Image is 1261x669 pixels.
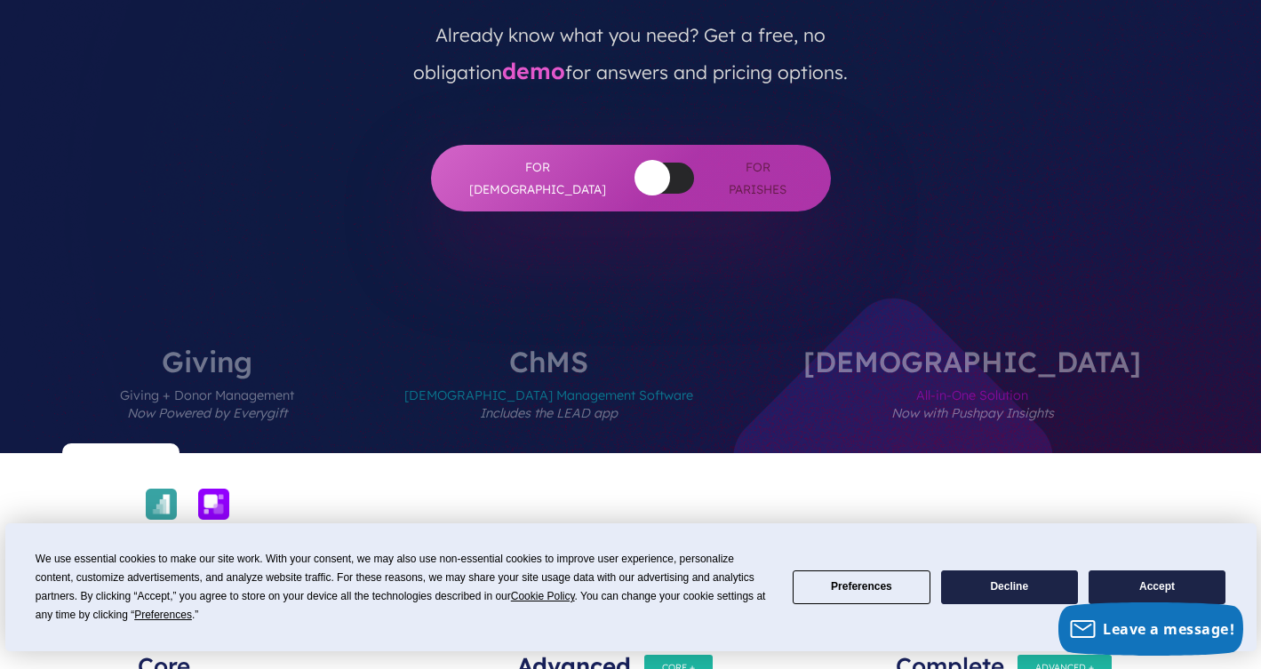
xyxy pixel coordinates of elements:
div: Cookie Consent Prompt [5,523,1257,651]
em: Includes the LEAD app [480,405,618,421]
img: icon_apps-bckgrnd-600x600-1.png [198,489,229,520]
label: Giving [67,347,347,453]
label: [DEMOGRAPHIC_DATA] [750,347,1194,453]
span: Preferences [134,609,192,621]
span: All-in-One Solution [803,376,1141,453]
em: Now with Pushpay Insights [891,405,1054,421]
span: For [DEMOGRAPHIC_DATA] [467,156,609,200]
div: We use essential cookies to make our site work. With your consent, we may also use non-essential ... [36,550,771,625]
p: Already know what you need? Get a free, no obligation for answers and pricing options. [376,1,886,92]
button: Preferences [793,570,930,605]
span: Leave a message! [1103,619,1234,639]
button: Decline [941,570,1078,605]
span: Cookie Policy [511,590,575,602]
em: Now Powered by Everygift [127,405,287,421]
span: Giving [145,520,179,538]
span: Giving + Donor Management [120,376,294,453]
label: ChMS [351,347,746,453]
img: icon_giving-bckgrnd-600x600-1.png [146,489,177,520]
span: [DEMOGRAPHIC_DATA] Management Software [404,376,693,453]
a: demo [502,57,565,84]
button: Leave a message! [1058,602,1243,656]
button: Accept [1089,570,1225,605]
span: For Parishes [721,156,795,200]
span: Apps [200,520,227,538]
